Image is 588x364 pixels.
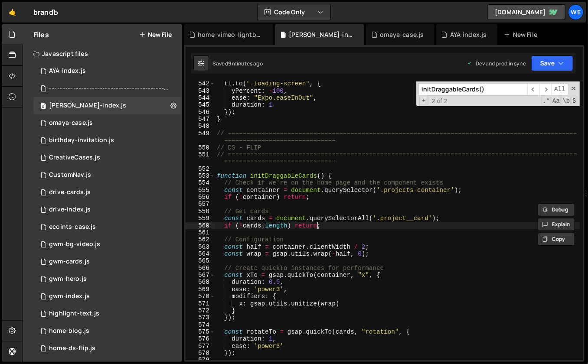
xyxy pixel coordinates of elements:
span: 2 of 2 [428,97,451,104]
div: 558 [186,208,215,215]
div: 575 [186,328,215,335]
div: 573 [186,314,215,321]
div: ecoints-case.js [49,223,96,231]
h2: Files [33,30,49,39]
div: 544 [186,94,215,101]
span: Whole Word Search [562,97,571,105]
div: 12095/46212.js [33,132,182,149]
span: ​ [527,83,539,96]
div: home-vimeo-lightbox.js [198,30,263,39]
div: 570 [186,293,215,300]
div: 12095/40244.js [33,322,182,340]
div: 566 [186,265,215,272]
div: ------------------------------------------------.js [49,84,169,92]
div: 561 [186,229,215,236]
div: 559 [186,215,215,222]
div: 567 [186,272,215,279]
div: omaya-case.js [49,119,93,127]
div: 549 [186,130,215,144]
div: 569 [186,286,215,293]
div: 545 [186,101,215,108]
div: 550 [186,144,215,151]
div: 578 [186,350,215,357]
div: 555 [186,187,215,194]
button: Copy [538,233,575,246]
div: 576 [186,335,215,342]
div: 556 [186,194,215,201]
div: 557 [186,201,215,208]
div: 564 [186,250,215,257]
div: home-blog.js [49,327,89,335]
button: Save [531,55,573,71]
span: RegExp Search [542,97,551,105]
div: gwm-bg-video.js [49,240,100,248]
div: [PERSON_NAME]-index.js [49,102,127,110]
div: 572 [186,307,215,314]
div: 12095/46624.js [33,97,182,114]
div: 560 [186,222,215,229]
div: 579 [186,357,215,364]
div: 563 [186,244,215,250]
button: Explain [538,218,575,231]
div: gwm-cards.js [49,258,90,266]
a: [DOMAIN_NAME] [487,4,565,20]
div: 554 [186,179,215,186]
div: 12095/39583.js [33,305,182,322]
input: Search for [418,83,527,96]
a: We [568,4,584,20]
div: drive-index.js [49,206,91,214]
div: Dev and prod in sync [467,60,526,67]
div: 12095/39566.js [33,218,182,236]
div: 12095/34673.js [33,253,182,270]
div: 546 [186,109,215,116]
div: 12095/46698.js [33,62,182,80]
div: 548 [186,123,215,130]
div: brandЪ [33,7,58,17]
span: 0 [41,103,46,110]
div: gwm-hero.js [49,275,87,283]
div: 12095/46345.js [33,114,182,132]
div: 9 minutes ago [228,60,263,67]
span: CaseSensitive Search [552,97,561,105]
div: Javascript files [23,45,182,62]
div: Saved [212,60,263,67]
div: 12095/37997.js [33,340,182,357]
button: New File [139,31,172,38]
div: 547 [186,116,215,123]
div: 12095/35235.js [33,184,182,201]
div: AYA-index.js [450,30,487,39]
div: highlight-text.js [49,310,99,318]
div: 562 [186,236,215,243]
div: 12095/33534.js [33,236,182,253]
div: [PERSON_NAME]-index.js [289,30,354,39]
div: 552 [186,166,215,172]
div: 12095/31445.js [33,149,182,166]
div: birthday-invitation.js [49,136,114,144]
div: 12095/31261.js [33,166,182,184]
span: Search In Selection [572,97,577,105]
button: Debug [538,203,575,216]
div: 12095/46699.js [33,80,185,97]
div: gwm-index.js [49,292,90,300]
div: 571 [186,300,215,307]
div: 577 [186,343,215,350]
div: 568 [186,279,215,286]
div: 12095/34818.js [33,288,182,305]
div: 12095/35237.js [33,201,182,218]
div: 12095/34889.js [33,270,182,288]
button: Code Only [258,4,330,20]
div: drive-cards.js [49,188,91,196]
span: Alt-Enter [551,83,568,96]
div: 543 [186,88,215,94]
div: home-ds-flip.js [49,344,95,352]
div: CustomNav.js [49,171,91,179]
div: 574 [186,322,215,328]
div: CreativeCases.js [49,154,100,162]
div: 565 [186,257,215,264]
div: New File [504,30,541,39]
div: 551 [186,151,215,166]
span: ​ [539,83,552,96]
div: 542 [186,80,215,87]
div: omaya-case.js [380,30,424,39]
